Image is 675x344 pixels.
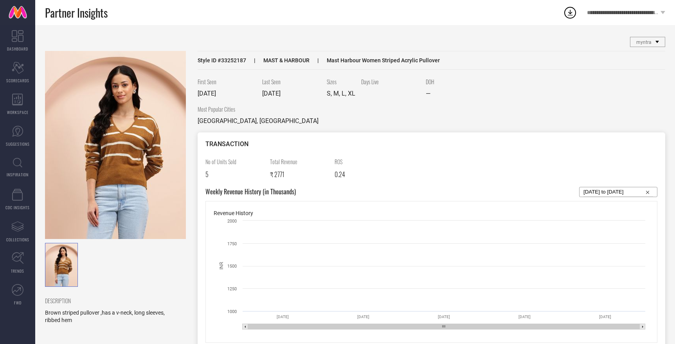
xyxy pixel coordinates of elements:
span: WORKSPACE [7,109,29,115]
text: 1250 [227,286,237,291]
div: TRANSACTION [205,140,657,148]
span: SCORECARDS [6,78,29,83]
span: No of Units Sold [205,158,264,166]
text: [DATE] [518,315,531,319]
span: FWD [14,300,22,306]
text: INR [219,262,224,270]
span: ROS [335,158,393,166]
div: Open download list [563,5,577,20]
span: Last Seen [262,78,321,86]
span: TRENDS [11,268,24,274]
span: 5 [205,170,209,179]
text: [DATE] [438,315,450,319]
span: DASHBOARD [7,46,28,52]
text: [DATE] [357,315,369,319]
span: INSPIRATION [7,172,29,177]
text: 1750 [227,241,237,246]
span: Style ID # 33252187 [198,57,246,63]
text: 1000 [227,309,237,314]
span: Weekly Revenue History (in Thousands) [205,187,296,197]
span: MAST & HARBOUR [246,57,310,63]
span: [DATE] [262,90,281,97]
text: [DATE] [599,315,611,319]
span: Revenue History [214,210,253,216]
span: First Seen [198,78,256,86]
span: SUGGESTIONS [6,141,30,147]
span: S, M, L, XL [327,90,355,97]
span: [GEOGRAPHIC_DATA], [GEOGRAPHIC_DATA] [198,117,319,125]
span: Days Live [361,78,420,86]
span: DESCRIPTION [45,297,180,305]
span: Mast Harbour Women Striped Acrylic Pullover [310,57,440,63]
span: Sizes [327,78,355,86]
span: CDC INSIGHTS [5,205,30,210]
text: 1500 [227,264,237,269]
span: COLLECTIONS [6,237,29,243]
input: Select... [583,187,653,197]
span: DOH [426,78,484,86]
span: Most Popular Cities [198,105,319,113]
span: myntra [636,40,652,45]
span: Partner Insights [45,5,108,21]
text: [DATE] [277,315,289,319]
span: ₹ 2771 [270,170,284,179]
span: Total Revenue [270,158,329,166]
span: 0.24 [335,170,345,179]
span: — [426,90,430,97]
span: [DATE] [198,90,216,97]
text: 2000 [227,219,237,224]
span: Brown striped pullover ,has a v-neck, long sleeves, ribbed hem [45,310,165,323]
